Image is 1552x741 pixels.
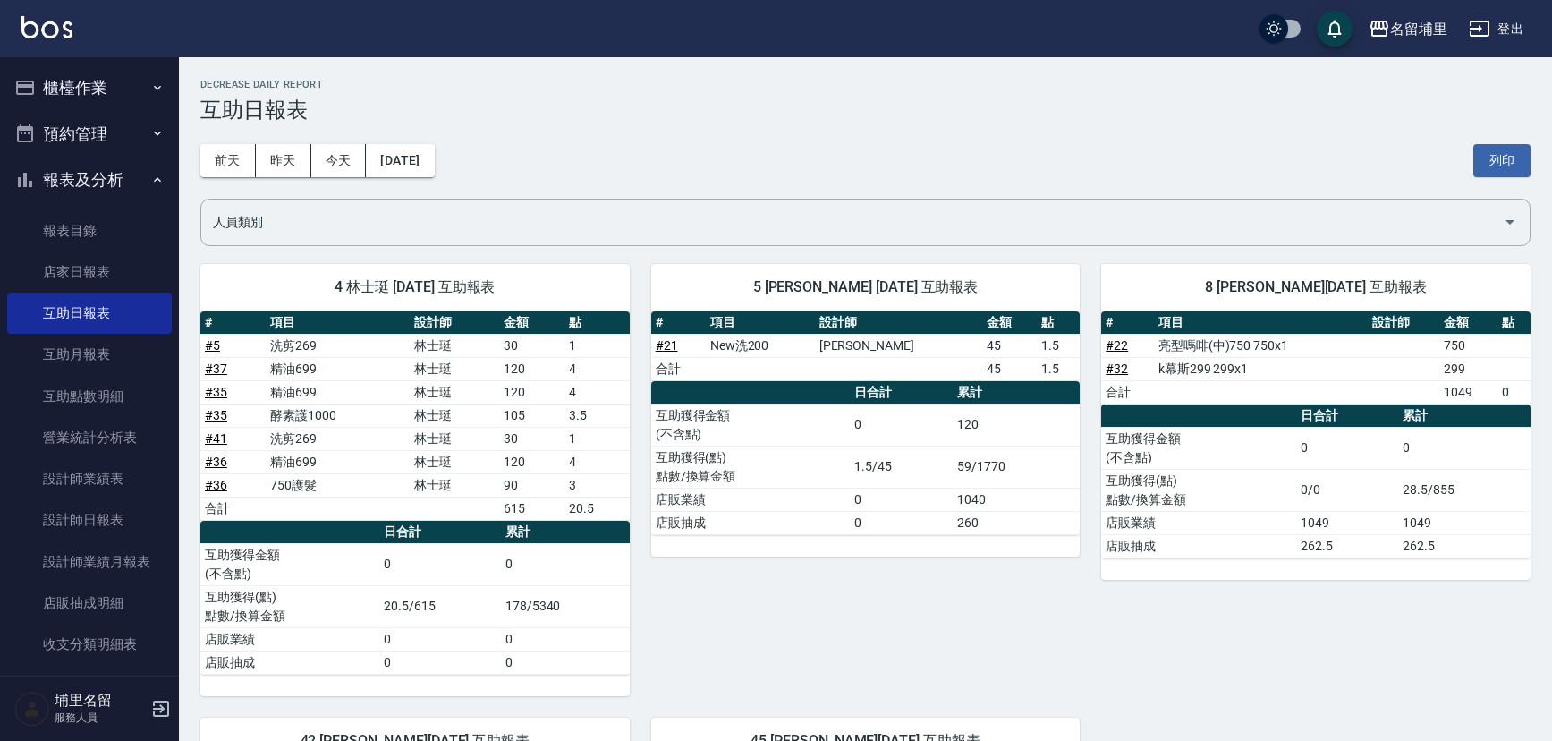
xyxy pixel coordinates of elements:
td: 合計 [1101,380,1154,404]
td: 合計 [200,497,266,520]
th: 點 [1037,311,1080,335]
button: 前天 [200,144,256,177]
th: 日合計 [379,521,501,544]
th: 項目 [706,311,815,335]
table: a dense table [200,311,630,521]
td: 45 [982,334,1037,357]
td: 4 [564,450,630,473]
th: 項目 [266,311,410,335]
a: 互助點數明細 [7,376,172,417]
a: 營業統計分析表 [7,417,172,458]
td: 林士珽 [410,357,499,380]
td: 亮型嗎啡(中)750 750x1 [1154,334,1369,357]
td: k幕斯299 299x1 [1154,357,1369,380]
a: 報表目錄 [7,210,172,251]
a: 設計師業績月報表 [7,541,172,583]
td: 店販業績 [1101,511,1296,534]
td: 0 [850,404,954,446]
td: 林士珽 [410,427,499,450]
td: 1.5/45 [850,446,954,488]
th: 累計 [1398,405,1531,428]
td: 0 [379,627,501,651]
img: Logo [21,16,72,38]
td: 1 [564,334,630,357]
td: 精油699 [266,450,410,473]
h5: 埔里名留 [55,692,146,710]
td: 林士珽 [410,473,499,497]
button: 今天 [311,144,367,177]
th: 累計 [953,381,1080,405]
td: 30 [499,427,564,450]
td: 林士珽 [410,334,499,357]
th: 點 [564,311,630,335]
span: 5 [PERSON_NAME] [DATE] 互助報表 [673,278,1059,296]
th: 日合計 [1296,405,1398,428]
td: 0 [850,511,954,534]
a: #41 [205,431,227,446]
td: 洗剪269 [266,334,410,357]
img: Person [14,691,50,727]
td: 精油699 [266,357,410,380]
td: 0 [1497,380,1531,404]
td: 3.5 [564,404,630,427]
td: 店販業績 [651,488,850,511]
p: 服務人員 [55,710,146,726]
th: 設計師 [1368,311,1439,335]
td: 店販抽成 [651,511,850,534]
a: #36 [205,455,227,469]
td: 750 [1439,334,1497,357]
h3: 互助日報表 [200,98,1531,123]
a: 店販抽成明細 [7,583,172,624]
td: 0 [1398,427,1531,469]
a: #21 [656,338,678,353]
a: 互助月報表 [7,334,172,375]
td: 120 [499,357,564,380]
td: 1040 [953,488,1080,511]
td: 林士珽 [410,404,499,427]
button: 報表及分析 [7,157,172,203]
td: 4 [564,380,630,404]
td: 178/5340 [501,585,630,627]
td: 0 [850,488,954,511]
td: 20.5/615 [379,585,501,627]
td: 林士珽 [410,380,499,404]
td: 45 [982,357,1037,380]
td: 615 [499,497,564,520]
a: #35 [205,385,227,399]
td: 0 [501,543,630,585]
table: a dense table [651,381,1081,535]
td: 互助獲得(點) 點數/換算金額 [651,446,850,488]
button: 列印 [1473,144,1531,177]
td: 1.5 [1037,334,1080,357]
a: #36 [205,478,227,492]
table: a dense table [200,521,630,675]
button: 預約管理 [7,111,172,158]
th: 累計 [501,521,630,544]
th: 項目 [1154,311,1369,335]
a: 設計師日報表 [7,499,172,541]
th: 點 [1497,311,1531,335]
button: Open [1496,208,1524,236]
td: 店販抽成 [1101,534,1296,558]
td: 262.5 [1296,534,1398,558]
td: 互助獲得金額 (不含點) [651,404,850,446]
a: 互助日報表 [7,293,172,334]
span: 8 [PERSON_NAME][DATE] 互助報表 [1123,278,1509,296]
td: 0/0 [1296,469,1398,511]
td: [PERSON_NAME] [815,334,982,357]
th: # [200,311,266,335]
td: 1049 [1439,380,1497,404]
td: 洗剪269 [266,427,410,450]
td: 1049 [1296,511,1398,534]
td: 1 [564,427,630,450]
td: 90 [499,473,564,497]
button: 昨天 [256,144,311,177]
th: 設計師 [410,311,499,335]
td: 店販抽成 [200,651,379,674]
td: 20.5 [564,497,630,520]
td: 0 [1296,427,1398,469]
a: #35 [205,408,227,422]
th: # [651,311,706,335]
table: a dense table [651,311,1081,381]
td: 酵素護1000 [266,404,410,427]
